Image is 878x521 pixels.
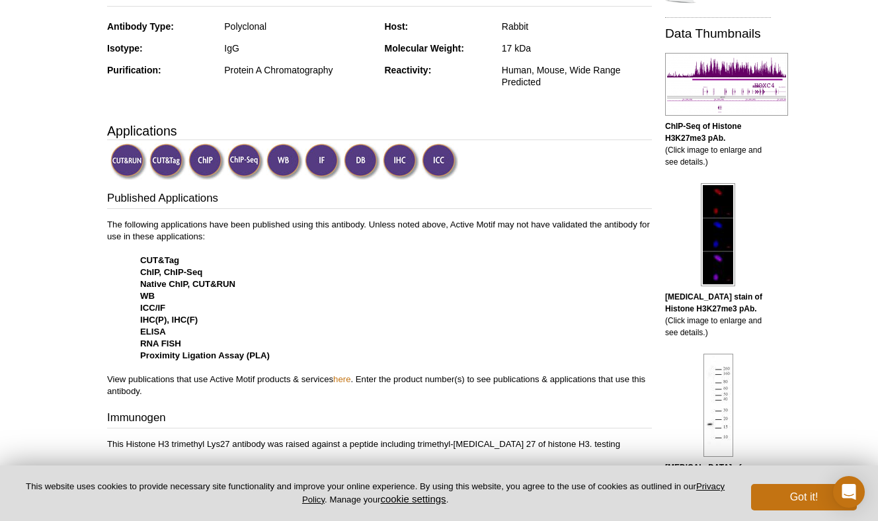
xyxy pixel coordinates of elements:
[140,291,155,301] strong: WB
[665,461,771,509] p: (Click image to enlarge and see details.)
[502,42,652,54] div: 17 kDa
[665,463,757,484] b: [MEDICAL_DATA] of Histone H3K27me3 pAb.
[107,410,652,428] h3: Immunogen
[107,190,652,209] h3: Published Applications
[701,183,735,286] img: Histone H3K27me3 antibody (pAb) tested by immunofluorescence.
[140,327,166,337] strong: ELISA
[665,122,741,143] b: ChIP-Seq of Histone H3K27me3 pAb.
[107,65,161,75] strong: Purification:
[833,476,865,508] div: Open Intercom Messenger
[665,28,771,40] h2: Data Thumbnails
[227,143,264,180] img: ChIP-Seq Validated
[502,20,652,32] div: Rabbit
[110,143,147,180] img: CUT&RUN Validated
[107,463,652,482] h3: Buffer
[149,143,186,180] img: CUT&Tag Validated
[224,42,374,54] div: IgG
[344,143,380,180] img: Dot Blot Validated
[665,292,762,313] b: [MEDICAL_DATA] stain of Histone H3K27me3 pAb.
[266,143,303,180] img: Western Blot Validated
[107,21,174,32] strong: Antibody Type:
[305,143,341,180] img: Immunofluorescence Validated
[665,53,788,116] img: Histone H3K27me3 antibody (pAb) tested by ChIP-Seq.
[140,267,202,277] strong: ChIP, ChIP-Seq
[188,143,225,180] img: ChIP Validated
[21,481,729,506] p: This website uses cookies to provide necessary site functionality and improve your online experie...
[422,143,458,180] img: Immunocytochemistry Validated
[224,64,374,76] div: Protein A Chromatography
[385,65,432,75] strong: Reactivity:
[107,121,652,141] h3: Applications
[140,303,165,313] strong: ICC/IF
[140,350,270,360] strong: Proximity Ligation Assay (PLA)
[502,64,652,88] div: Human, Mouse, Wide Range Predicted
[140,279,235,289] strong: Native ChIP, CUT&RUN
[385,43,464,54] strong: Molecular Weight:
[665,120,771,168] p: (Click image to enlarge and see details.)
[380,493,446,504] button: cookie settings
[302,481,725,504] a: Privacy Policy
[140,315,198,325] strong: IHC(P), IHC(F)
[751,484,857,510] button: Got it!
[333,374,350,384] a: here
[385,21,409,32] strong: Host:
[383,143,419,180] img: Immunohistochemistry Validated
[107,219,652,397] p: The following applications have been published using this antibody. Unless noted above, Active Mo...
[107,438,652,450] p: This Histone H3 trimethyl Lys27 antibody was raised against a peptide including trimethyl-[MEDICA...
[703,354,733,457] img: Histone H3K27me3 antibody (pAb) tested by Western blot.
[140,255,179,265] strong: CUT&Tag
[665,291,771,339] p: (Click image to enlarge and see details.)
[107,43,143,54] strong: Isotype:
[224,20,374,32] div: Polyclonal
[140,339,181,348] strong: RNA FISH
